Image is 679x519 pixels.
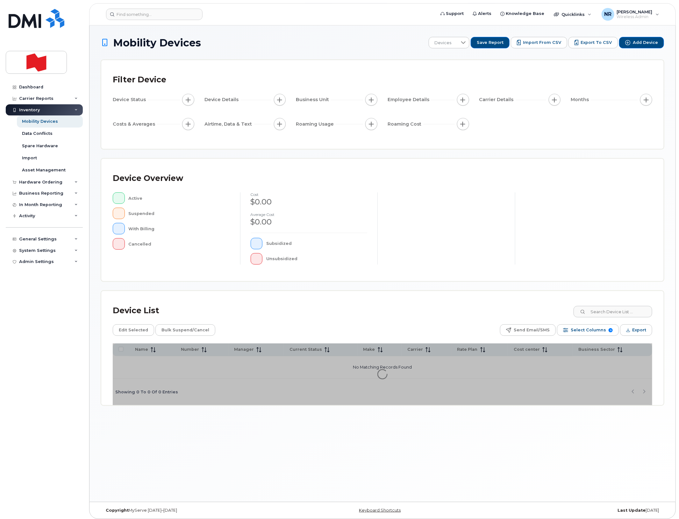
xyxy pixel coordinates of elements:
[429,37,457,49] span: Devices
[155,324,215,336] button: Bulk Suspend/Cancel
[106,508,129,513] strong: Copyright
[620,324,652,336] button: Export
[609,328,613,332] span: 9
[500,324,556,336] button: Send Email/SMS
[129,208,230,219] div: Suspended
[476,508,664,513] div: [DATE]
[251,212,368,217] h4: Average cost
[618,508,646,513] strong: Last Update
[568,37,618,48] button: Export to CSV
[113,72,166,88] div: Filter Device
[633,40,658,45] span: Add Device
[557,324,619,336] button: Select Columns 9
[581,40,612,45] span: Export to CSV
[523,40,561,45] span: Import from CSV
[296,96,331,103] span: Business Unit
[129,192,230,204] div: Active
[251,192,368,197] h4: cost
[571,96,591,103] span: Months
[296,121,336,128] span: Roaming Usage
[113,37,201,48] span: Mobility Devices
[119,325,148,335] span: Edit Selected
[161,325,209,335] span: Bulk Suspend/Cancel
[632,325,646,335] span: Export
[113,170,183,187] div: Device Overview
[571,325,606,335] span: Select Columns
[204,96,241,103] span: Device Details
[388,121,423,128] span: Roaming Cost
[113,302,159,319] div: Device List
[113,96,148,103] span: Device Status
[511,37,567,48] button: Import from CSV
[266,253,367,265] div: Unsubsidized
[251,197,368,207] div: $0.00
[251,217,368,227] div: $0.00
[388,96,431,103] span: Employee Details
[619,37,664,48] button: Add Device
[479,96,516,103] span: Carrier Details
[574,306,652,317] input: Search Device List ...
[359,508,401,513] a: Keyboard Shortcuts
[514,325,550,335] span: Send Email/SMS
[113,324,154,336] button: Edit Selected
[266,238,367,249] div: Subsidized
[477,40,504,45] span: Save Report
[204,121,254,128] span: Airtime, Data & Text
[113,121,157,128] span: Costs & Averages
[129,223,230,234] div: With Billing
[471,37,510,48] button: Save Report
[129,238,230,250] div: Cancelled
[101,508,289,513] div: MyServe [DATE]–[DATE]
